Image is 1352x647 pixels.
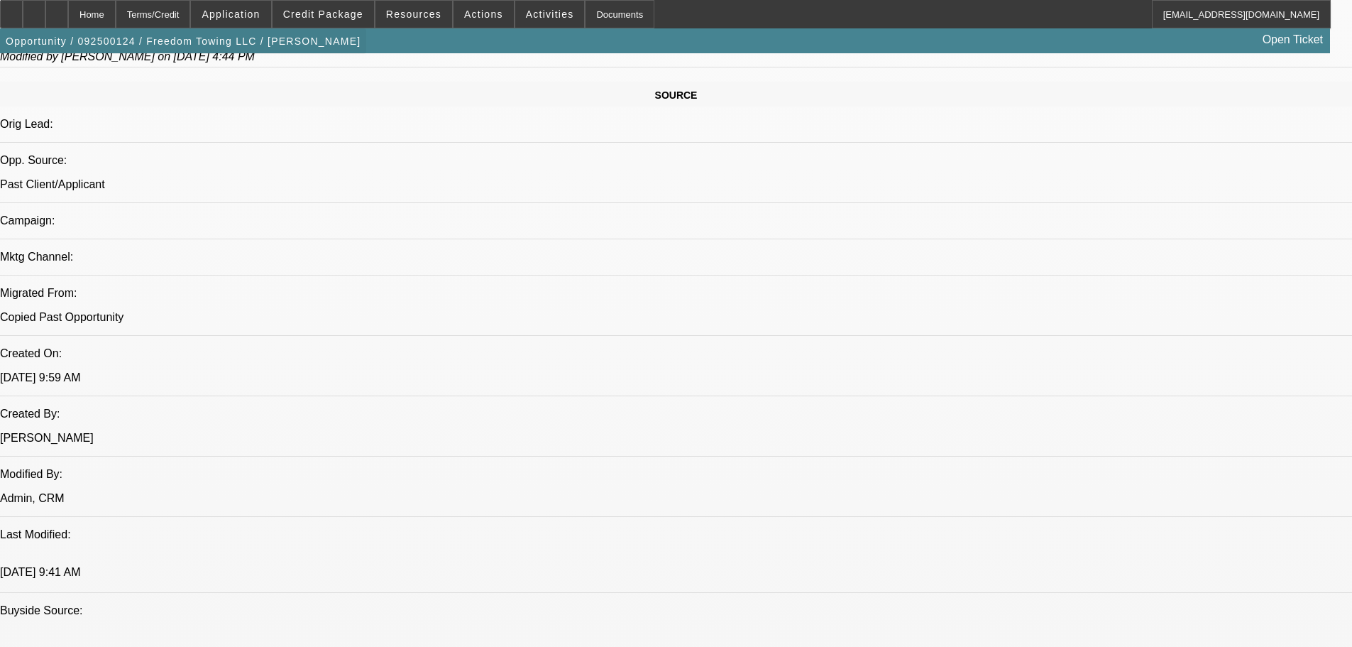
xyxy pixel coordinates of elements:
[464,9,503,20] span: Actions
[655,89,698,101] span: SOURCE
[454,1,514,28] button: Actions
[273,1,374,28] button: Credit Package
[202,9,260,20] span: Application
[515,1,585,28] button: Activities
[6,36,361,47] span: Opportunity / 092500124 / Freedom Towing LLC / [PERSON_NAME]
[283,9,363,20] span: Credit Package
[1257,28,1329,52] a: Open Ticket
[375,1,452,28] button: Resources
[386,9,441,20] span: Resources
[526,9,574,20] span: Activities
[191,1,270,28] button: Application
